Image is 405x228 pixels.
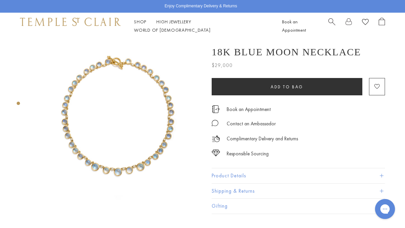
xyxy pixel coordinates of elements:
button: Shipping & Returns [212,184,385,199]
a: World of [DEMOGRAPHIC_DATA]World of [DEMOGRAPHIC_DATA] [134,27,210,33]
div: Product gallery navigation [17,100,20,110]
p: Complimentary Delivery and Returns [227,135,298,143]
img: 18K Blue Moon Necklace [33,39,202,208]
div: Responsible Sourcing [227,150,269,158]
span: Add to bag [271,84,303,90]
p: Enjoy Complimentary Delivery & Returns [165,3,237,10]
a: High JewelleryHigh Jewellery [156,19,191,25]
img: icon_appointment.svg [212,105,220,113]
button: Add to bag [212,78,362,95]
a: View Wishlist [362,18,369,28]
div: Contact an Ambassador [227,120,276,128]
span: $29,000 [212,61,233,70]
a: Book an Appointment [227,106,271,113]
h1: 18K Blue Moon Necklace [212,46,361,58]
a: ShopShop [134,19,146,25]
button: Product Details [212,168,385,183]
img: Temple St. Clair [20,18,121,26]
a: Book an Appointment [282,19,306,33]
iframe: Gorgias live chat messenger [372,197,398,221]
nav: Main navigation [134,18,267,34]
img: MessageIcon-01_2.svg [212,120,218,126]
a: Open Shopping Bag [379,18,385,34]
a: Search [328,18,335,34]
button: Gifting [212,199,385,214]
img: icon_delivery.svg [212,135,220,143]
img: icon_sourcing.svg [212,150,220,156]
